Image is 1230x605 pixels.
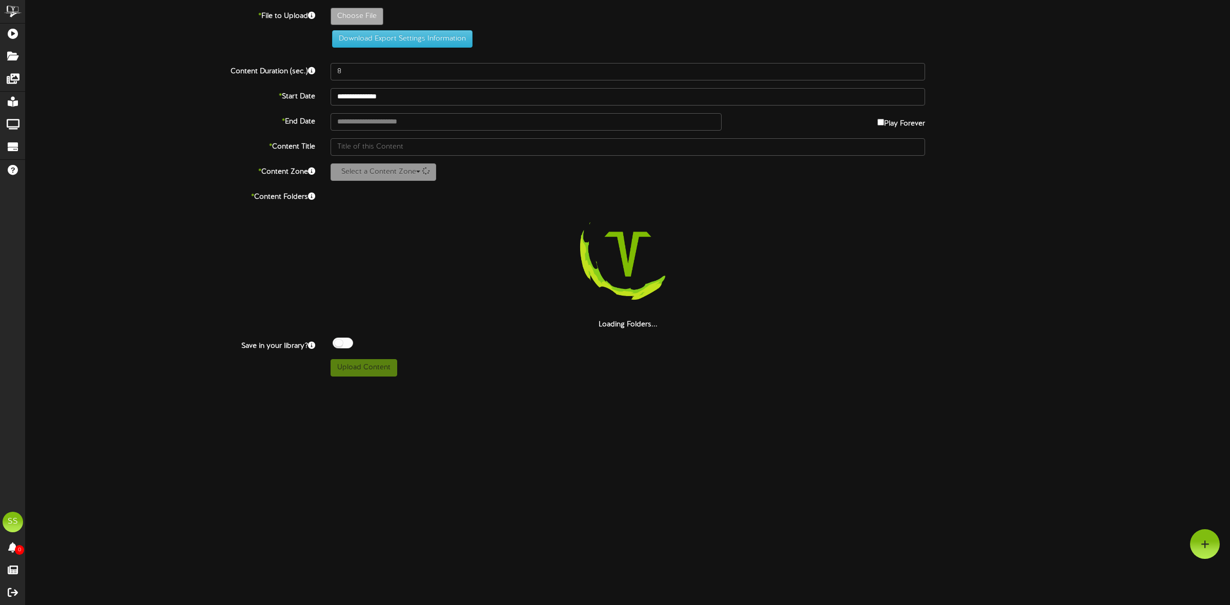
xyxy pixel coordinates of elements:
span: 0 [15,545,24,555]
label: Save in your library? [18,338,323,351]
label: Content Zone [18,163,323,177]
label: End Date [18,113,323,127]
img: loading-spinner-3.png [562,189,693,320]
div: SS [3,512,23,532]
button: Upload Content [331,359,397,377]
input: Title of this Content [331,138,925,156]
label: File to Upload [18,8,323,22]
a: Download Export Settings Information [327,35,473,43]
label: Content Title [18,138,323,152]
label: Play Forever [877,113,925,129]
button: Select a Content Zone [331,163,436,181]
label: Content Folders [18,189,323,202]
button: Download Export Settings Information [332,30,473,48]
label: Content Duration (sec.) [18,63,323,77]
input: Play Forever [877,119,884,126]
strong: Loading Folders... [599,321,658,328]
label: Start Date [18,88,323,102]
